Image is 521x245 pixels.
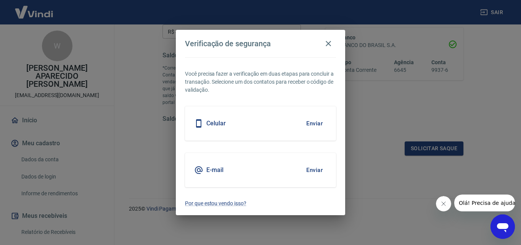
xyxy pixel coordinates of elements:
[302,115,327,131] button: Enviar
[185,70,336,94] p: Você precisa fazer a verificação em duas etapas para concluir a transação. Selecione um dos conta...
[185,200,336,208] a: Por que estou vendo isso?
[206,166,224,174] h5: E-mail
[206,120,226,127] h5: Celular
[490,214,515,239] iframe: Botão para abrir a janela de mensagens
[454,195,515,211] iframe: Mensagem da empresa
[185,39,271,48] h4: Verificação de segurança
[302,162,327,178] button: Enviar
[5,5,64,11] span: Olá! Precisa de ajuda?
[436,196,451,211] iframe: Fechar mensagem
